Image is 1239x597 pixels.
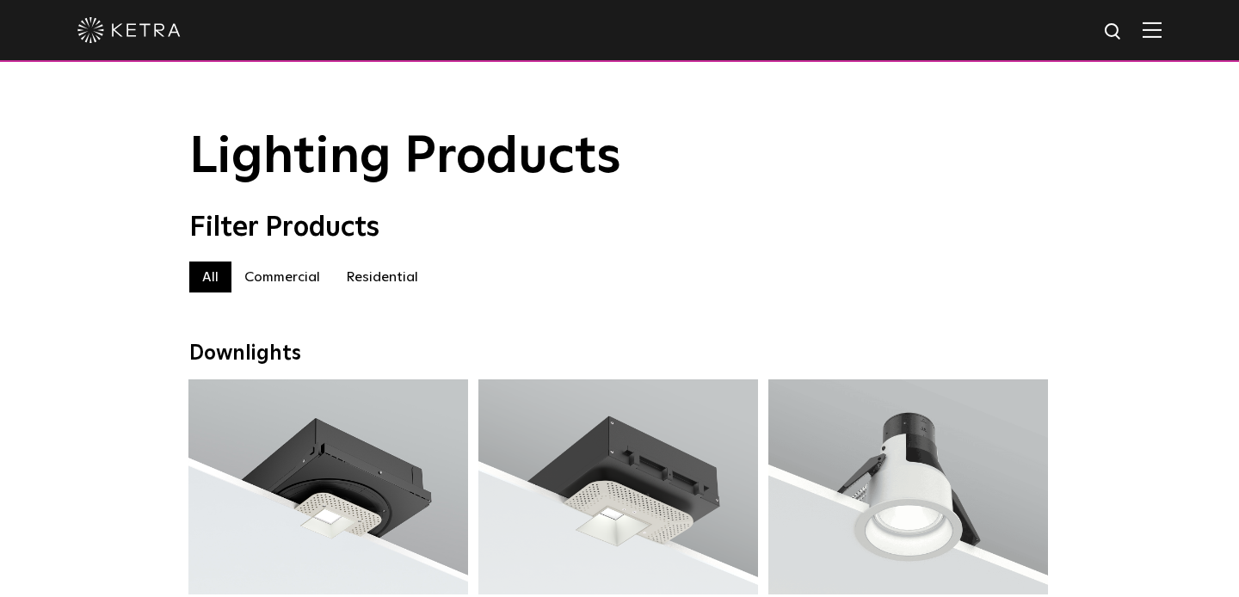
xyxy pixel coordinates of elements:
[189,132,621,183] span: Lighting Products
[189,342,1050,366] div: Downlights
[189,212,1050,244] div: Filter Products
[1103,22,1125,43] img: search icon
[231,262,333,292] label: Commercial
[77,17,181,43] img: ketra-logo-2019-white
[189,262,231,292] label: All
[1143,22,1162,38] img: Hamburger%20Nav.svg
[333,262,431,292] label: Residential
